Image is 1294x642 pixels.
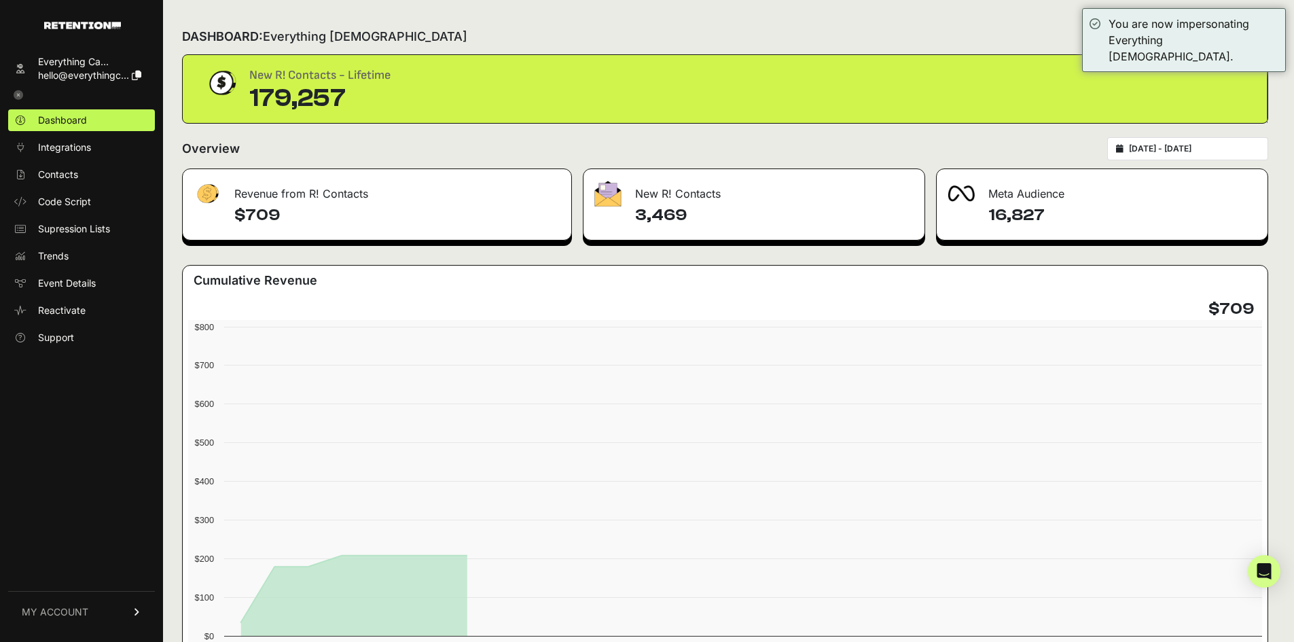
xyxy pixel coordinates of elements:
[1208,298,1254,320] h4: $709
[38,331,74,344] span: Support
[8,327,155,349] a: Support
[234,204,560,226] h4: $709
[44,22,121,29] img: Retention.com
[38,249,69,263] span: Trends
[38,195,91,209] span: Code Script
[204,631,214,641] text: $0
[8,300,155,321] a: Reactivate
[195,476,214,486] text: $400
[195,360,214,370] text: $700
[195,399,214,409] text: $600
[38,69,129,81] span: hello@everythingc...
[635,204,913,226] h4: 3,469
[8,591,155,632] a: MY ACCOUNT
[195,592,214,603] text: $100
[1248,555,1280,588] div: Open Intercom Messenger
[38,304,86,317] span: Reactivate
[195,515,214,525] text: $300
[194,181,221,207] img: fa-dollar-13500eef13a19c4ab2b9ed9ad552e47b0d9fc28b02b83b90ba0e00f96d6372e9.png
[937,169,1268,210] div: Meta Audience
[8,137,155,158] a: Integrations
[38,55,141,69] div: Everything Ca...
[204,66,238,100] img: dollar-coin-05c43ed7efb7bc0c12610022525b4bbbb207c7efeef5aecc26f025e68dcafac9.png
[195,322,214,332] text: $800
[182,139,240,158] h2: Overview
[182,27,467,46] h2: DASHBOARD:
[249,66,391,85] div: New R! Contacts - Lifetime
[8,109,155,131] a: Dashboard
[249,85,391,112] div: 179,257
[38,168,78,181] span: Contacts
[8,272,155,294] a: Event Details
[8,191,155,213] a: Code Script
[1109,16,1278,65] div: You are now impersonating Everything [DEMOGRAPHIC_DATA].
[38,222,110,236] span: Supression Lists
[8,51,155,86] a: Everything Ca... hello@everythingc...
[988,204,1257,226] h4: 16,827
[195,554,214,564] text: $200
[594,181,622,207] img: fa-envelope-19ae18322b30453b285274b1b8af3d052b27d846a4fbe8435d1a52b978f639a2.png
[948,185,975,202] img: fa-meta-2f981b61bb99beabf952f7030308934f19ce035c18b003e963880cc3fabeebb7.png
[583,169,924,210] div: New R! Contacts
[195,438,214,448] text: $500
[194,271,317,290] h3: Cumulative Revenue
[263,29,467,43] span: Everything [DEMOGRAPHIC_DATA]
[183,169,571,210] div: Revenue from R! Contacts
[38,277,96,290] span: Event Details
[8,164,155,185] a: Contacts
[38,141,91,154] span: Integrations
[38,113,87,127] span: Dashboard
[8,218,155,240] a: Supression Lists
[8,245,155,267] a: Trends
[22,605,88,619] span: MY ACCOUNT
